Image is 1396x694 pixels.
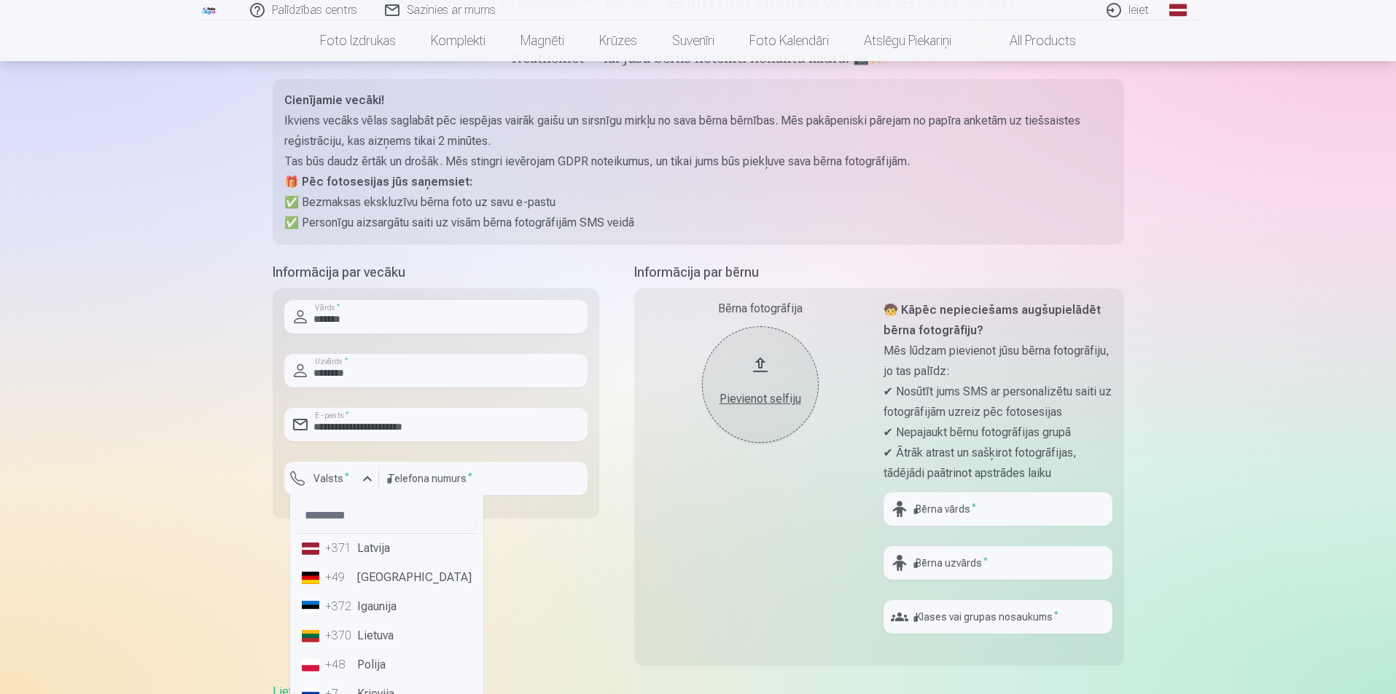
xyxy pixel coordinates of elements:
a: Magnēti [503,20,582,61]
p: ✔ Nosūtīt jums SMS ar personalizētu saiti uz fotogrāfijām uzreiz pēc fotosesijas [884,382,1112,422]
p: ✔ Ātrāk atrast un sašķirot fotogrāfijas, tādējādi paātrinot apstrādes laiku [884,443,1112,484]
a: Foto kalendāri [732,20,846,61]
strong: 🧒 Kāpēc nepieciešams augšupielādēt bērna fotogrāfiju? [884,303,1101,337]
a: Komplekti [413,20,503,61]
p: ✅ Bezmaksas ekskluzīvu bērna foto uz savu e-pastu [284,192,1112,213]
h5: Informācija par bērnu [634,262,1124,283]
button: Pievienot selfiju [702,326,819,443]
p: ✅ Personīgu aizsargātu saiti uz visām bērna fotogrāfijām SMS veidā [284,213,1112,233]
li: Latvija [296,534,477,563]
p: Tas būs daudz ērtāk un drošāk. Mēs stingri ievērojam GDPR noteikumus, un tikai jums būs piekļuve ... [284,151,1112,172]
strong: Cienījamie vecāki! [284,93,384,107]
a: Suvenīri [655,20,732,61]
a: Foto izdrukas [303,20,413,61]
label: Valsts [308,471,355,486]
a: All products [969,20,1093,61]
img: /fa1 [201,6,217,15]
a: Krūzes [582,20,655,61]
li: Igaunija [296,592,477,621]
div: +371 [325,540,354,557]
button: Valsts* [284,462,379,495]
div: Bērna fotogrāfija [646,300,875,318]
strong: 🎁 Pēc fotosesijas jūs saņemsiet: [284,175,472,189]
div: +370 [325,627,354,644]
div: Pievienot selfiju [717,390,804,408]
p: Mēs lūdzam pievienot jūsu bērna fotogrāfiju, jo tas palīdz: [884,341,1112,382]
a: Atslēgu piekariņi [846,20,969,61]
li: Polija [296,650,477,679]
div: +48 [325,656,354,674]
p: Ikviens vecāks vēlas saglabāt pēc iespējas vairāk gaišu un sirsnīgu mirkļu no sava bērna bērnības... [284,111,1112,151]
div: +372 [325,598,354,615]
li: Lietuva [296,621,477,650]
p: ✔ Nepajaukt bērnu fotogrāfijas grupā [884,422,1112,443]
h5: Informācija par vecāku [273,262,599,283]
div: +49 [325,569,354,586]
li: [GEOGRAPHIC_DATA] [296,563,477,592]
